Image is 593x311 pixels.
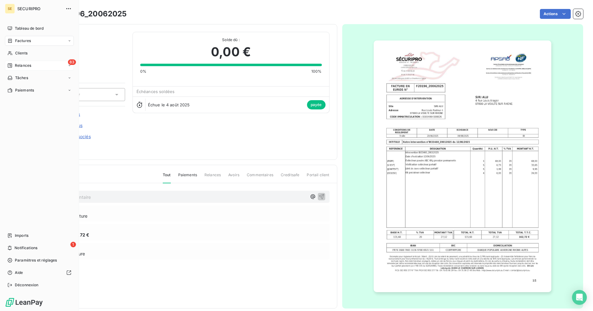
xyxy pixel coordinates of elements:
[15,245,37,251] span: Notifications
[15,38,31,44] span: Factures
[15,63,31,68] span: Relances
[247,172,273,183] span: Commentaires
[58,8,127,19] h3: F20196_20062025
[71,232,89,238] span: 162,72 €
[228,172,239,183] span: Avoirs
[374,40,551,292] img: invoice_thumbnail
[15,50,27,56] span: Clients
[17,6,62,11] span: SECURIPRO
[5,268,74,278] a: Aide
[281,172,300,183] span: Creditsafe
[178,172,197,183] span: Paiements
[148,102,190,107] span: Échue le 4 août 2025
[15,26,44,31] span: Tableau de bord
[68,59,76,65] span: 83
[211,43,251,61] span: 0,00 €
[163,172,171,183] span: Tout
[48,39,125,44] span: 4118006780
[140,37,322,43] span: Solde dû :
[5,297,43,307] img: Logo LeanPay
[140,69,146,74] span: 0%
[540,9,571,19] button: Actions
[137,89,175,94] span: Échéances soldées
[307,100,326,109] span: payée
[307,172,329,183] span: Portail client
[15,282,39,288] span: Déconnexion
[15,233,28,238] span: Imports
[204,172,221,183] span: Relances
[311,69,322,74] span: 100%
[5,4,15,14] div: SE
[15,87,34,93] span: Paiements
[572,290,587,305] div: Open Intercom Messenger
[15,75,28,81] span: Tâches
[70,242,76,247] span: 1
[15,258,57,263] span: Paramètres et réglages
[15,270,23,275] span: Aide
